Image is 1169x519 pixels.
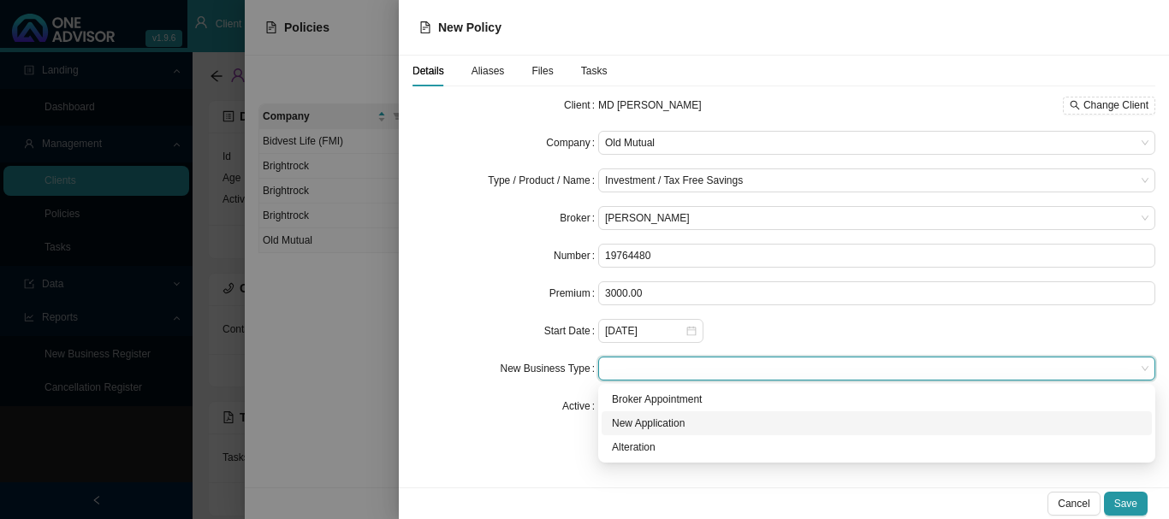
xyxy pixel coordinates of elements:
[564,93,598,117] label: Client
[605,169,1148,192] span: Investment / Tax Free Savings
[602,411,1152,435] div: New Application
[1083,97,1148,114] span: Change Client
[500,357,598,380] label: New Business Type
[562,394,598,418] label: Active
[560,206,598,230] label: Broker
[554,244,598,268] label: Number
[602,435,1152,459] div: Alteration
[472,66,505,76] span: Aliases
[412,66,444,76] span: Details
[1047,492,1100,516] button: Cancel
[419,21,431,33] span: file-text
[612,439,1142,456] div: Alteration
[605,207,1148,229] span: Jonathan Smith
[581,66,608,76] span: Tasks
[488,168,598,192] label: Type / Product / Name
[544,319,598,343] label: Start Date
[531,66,553,76] span: Files
[1104,492,1148,516] button: Save
[546,131,598,155] label: Company
[612,391,1142,408] div: Broker Appointment
[549,281,598,305] label: Premium
[598,99,702,111] span: MD [PERSON_NAME]
[605,132,1148,154] span: Old Mutual
[602,387,1152,411] div: Broker Appointment
[612,415,1142,432] div: New Application
[605,322,685,339] input: Select date
[1058,495,1089,512] span: Cancel
[1070,100,1080,110] span: search
[1114,495,1137,512] span: Save
[438,21,501,34] span: New Policy
[1063,97,1155,115] button: Change Client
